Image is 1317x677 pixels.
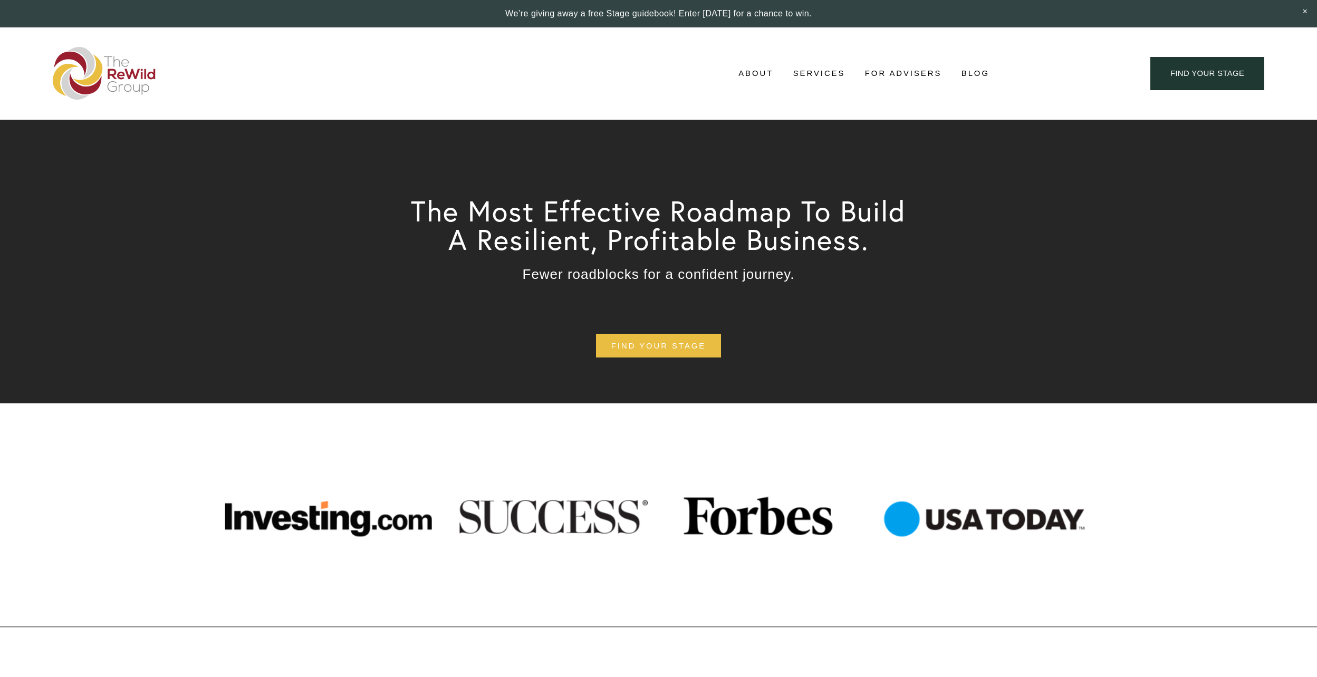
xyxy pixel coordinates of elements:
[865,65,941,81] a: For Advisers
[53,47,156,100] img: The ReWild Group
[738,65,773,81] a: folder dropdown
[411,193,915,257] span: The Most Effective Roadmap To Build A Resilient, Profitable Business.
[793,65,845,81] a: folder dropdown
[738,66,773,81] span: About
[523,266,795,282] span: Fewer roadblocks for a confident journey.
[1150,57,1264,90] a: find your stage
[793,66,845,81] span: Services
[962,65,989,81] a: Blog
[596,334,721,357] a: find your stage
